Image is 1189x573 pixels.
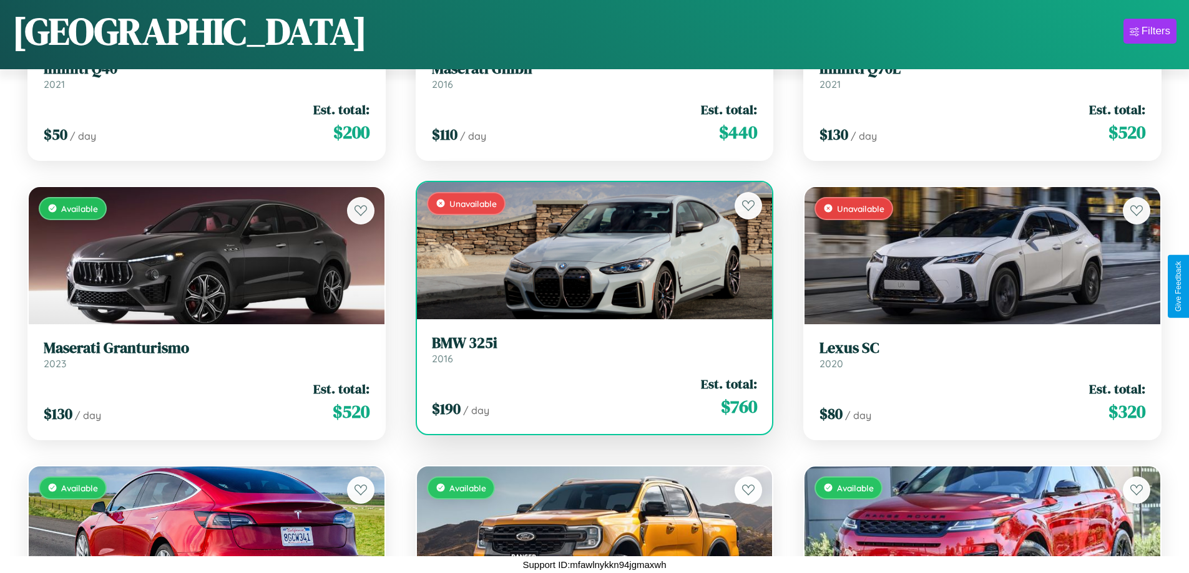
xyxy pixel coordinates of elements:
[313,380,369,398] span: Est. total:
[820,60,1145,78] h3: Infiniti Q70L
[820,339,1145,357] h3: Lexus SC
[1174,261,1183,312] div: Give Feedback
[1108,399,1145,424] span: $ 320
[333,399,369,424] span: $ 520
[1123,19,1177,44] button: Filters
[44,78,65,90] span: 2021
[432,124,457,145] span: $ 110
[449,198,497,209] span: Unavailable
[432,398,461,419] span: $ 190
[820,60,1145,90] a: Infiniti Q70L2021
[721,394,757,419] span: $ 760
[44,339,369,370] a: Maserati Granturismo2023
[70,130,96,142] span: / day
[851,130,877,142] span: / day
[719,120,757,145] span: $ 440
[1089,380,1145,398] span: Est. total:
[820,78,841,90] span: 2021
[432,334,758,365] a: BMW 325i2016
[701,375,757,393] span: Est. total:
[432,60,758,90] a: Maserati Ghibli2016
[313,100,369,118] span: Est. total:
[44,60,369,90] a: Infiniti Q402021
[837,203,884,214] span: Unavailable
[61,483,98,493] span: Available
[432,78,453,90] span: 2016
[432,352,453,365] span: 2016
[845,409,871,421] span: / day
[44,339,369,357] h3: Maserati Granturismo
[44,357,66,370] span: 2023
[1089,100,1145,118] span: Est. total:
[463,404,489,417] span: / day
[460,130,486,142] span: / day
[44,124,67,145] span: $ 50
[820,124,848,145] span: $ 130
[61,203,98,214] span: Available
[820,339,1145,370] a: Lexus SC2020
[820,403,843,424] span: $ 80
[820,357,843,370] span: 2020
[837,483,874,493] span: Available
[1108,120,1145,145] span: $ 520
[333,120,369,145] span: $ 200
[449,483,486,493] span: Available
[44,403,72,424] span: $ 130
[44,60,369,78] h3: Infiniti Q40
[701,100,757,118] span: Est. total:
[522,556,666,573] p: Support ID: mfawlnykkn94jgmaxwh
[12,6,367,57] h1: [GEOGRAPHIC_DATA]
[1142,25,1170,37] div: Filters
[432,334,758,352] h3: BMW 325i
[432,60,758,78] h3: Maserati Ghibli
[75,409,101,421] span: / day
